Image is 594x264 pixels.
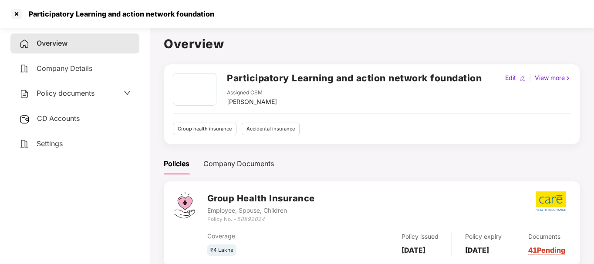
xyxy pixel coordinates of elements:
div: Employee, Spouse, Children [207,206,315,215]
div: Accidental insurance [242,123,300,135]
img: svg+xml;base64,PHN2ZyB4bWxucz0iaHR0cDovL3d3dy53My5vcmcvMjAwMC9zdmciIHdpZHRoPSIyNCIgaGVpZ2h0PSIyNC... [19,39,30,49]
div: Assigned CSM [227,89,277,97]
img: care.png [535,191,567,211]
div: [PERSON_NAME] [227,97,277,107]
span: Settings [37,139,63,148]
div: Policy No. - [207,215,315,224]
img: svg+xml;base64,PHN2ZyB3aWR0aD0iMjUiIGhlaWdodD0iMjQiIHZpZXdCb3g9IjAgMCAyNSAyNCIgZmlsbD0ibm9uZSIgeG... [19,114,30,124]
div: Policy expiry [465,232,502,241]
span: CD Accounts [37,114,80,123]
img: svg+xml;base64,PHN2ZyB4bWxucz0iaHR0cDovL3d3dy53My5vcmcvMjAwMC9zdmciIHdpZHRoPSIyNCIgaGVpZ2h0PSIyNC... [19,89,30,99]
h3: Group Health Insurance [207,192,315,205]
div: Documents [528,232,565,241]
div: Company Documents [203,158,274,169]
img: svg+xml;base64,PHN2ZyB4bWxucz0iaHR0cDovL3d3dy53My5vcmcvMjAwMC9zdmciIHdpZHRoPSIyNCIgaGVpZ2h0PSIyNC... [19,63,30,74]
span: Overview [37,39,67,47]
span: Policy documents [37,89,94,97]
span: Company Details [37,64,92,73]
a: 41 Pending [528,246,565,254]
b: [DATE] [402,246,425,254]
img: rightIcon [565,75,571,81]
img: editIcon [520,75,526,81]
div: | [527,73,533,83]
h1: Overview [164,34,580,53]
div: Policy issued [402,232,439,241]
div: ₹4 Lakhs [207,244,236,256]
img: svg+xml;base64,PHN2ZyB4bWxucz0iaHR0cDovL3d3dy53My5vcmcvMjAwMC9zdmciIHdpZHRoPSIyNCIgaGVpZ2h0PSIyNC... [19,139,30,149]
i: 58892024 [237,216,265,222]
span: down [124,90,131,97]
img: svg+xml;base64,PHN2ZyB4bWxucz0iaHR0cDovL3d3dy53My5vcmcvMjAwMC9zdmciIHdpZHRoPSI0Ny43MTQiIGhlaWdodD... [174,192,195,218]
div: Participatory Learning and action network foundation [24,10,214,18]
div: Group health insurance [173,123,236,135]
div: Coverage [207,231,328,241]
div: View more [533,73,573,83]
div: Policies [164,158,189,169]
b: [DATE] [465,246,489,254]
h2: Participatory Learning and action network foundation [227,71,482,85]
div: Edit [503,73,518,83]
